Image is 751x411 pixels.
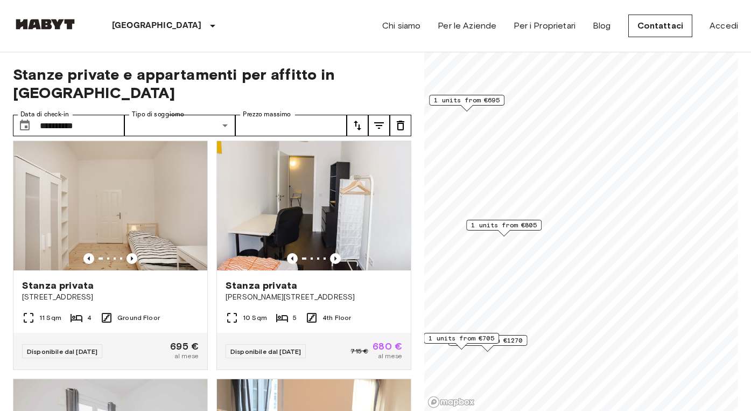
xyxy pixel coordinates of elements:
[22,279,94,292] span: Stanza privata
[347,115,368,136] button: tune
[14,115,36,136] button: Choose date, selected date is 12 Oct 2025
[117,313,160,323] span: Ground Floor
[429,333,494,343] span: 1 units from €705
[243,110,291,119] label: Prezzo massimo
[170,342,199,351] span: 695 €
[322,313,351,323] span: 4th Floor
[217,141,411,270] img: Marketing picture of unit DE-01-302-010-01
[127,253,137,264] button: Previous image
[429,95,504,112] div: Map marker
[226,292,402,303] span: [PERSON_NAME][STREET_ADDRESS]
[39,313,61,323] span: 11 Sqm
[710,19,738,32] a: Accedi
[243,313,267,323] span: 10 Sqm
[368,115,390,136] button: tune
[83,253,94,264] button: Previous image
[514,19,575,32] a: Per i Proprietari
[13,65,411,102] span: Stanze private e appartamenti per affitto in [GEOGRAPHIC_DATA]
[13,141,208,370] a: Marketing picture of unit DE-01-223-04MPrevious imagePrevious imageStanza privata[STREET_ADDRESS]...
[226,279,297,292] span: Stanza privata
[112,19,202,32] p: [GEOGRAPHIC_DATA]
[13,141,207,270] img: Marketing picture of unit DE-01-223-04M
[466,220,542,236] div: Map marker
[628,15,693,37] a: Contattaci
[453,336,523,345] span: 1 units from €1270
[382,19,420,32] a: Chi siamo
[287,253,298,264] button: Previous image
[378,351,402,361] span: al mese
[434,95,500,105] span: 1 units from €695
[390,115,411,136] button: tune
[293,313,297,323] span: 5
[438,19,496,32] a: Per le Aziende
[87,313,92,323] span: 4
[174,351,199,361] span: al mese
[330,253,341,264] button: Previous image
[448,335,528,352] div: Map marker
[471,220,537,230] span: 1 units from €805
[22,292,199,303] span: [STREET_ADDRESS]
[230,347,301,356] span: Disponibile dal [DATE]
[350,346,368,356] span: 715 €
[20,110,69,119] label: Data di check-in
[216,141,411,370] a: Marketing picture of unit DE-01-302-010-01Previous imagePrevious imageStanza privata[PERSON_NAME]...
[424,333,499,350] div: Map marker
[13,19,78,30] img: Habyt
[27,347,97,356] span: Disponibile dal [DATE]
[427,396,475,408] a: Mapbox logo
[593,19,611,32] a: Blog
[373,342,402,351] span: 680 €
[132,110,184,119] label: Tipo di soggiorno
